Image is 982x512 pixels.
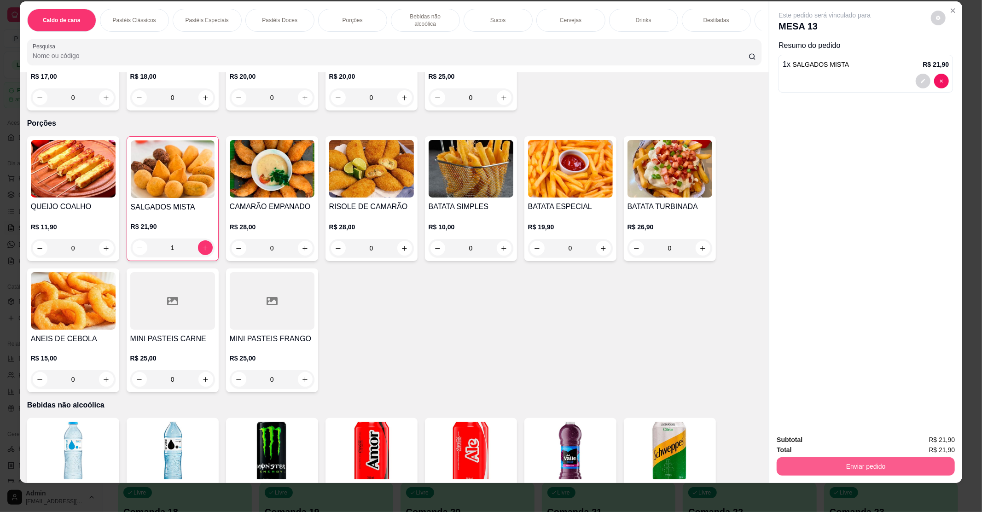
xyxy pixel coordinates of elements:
img: product-image [429,422,513,479]
p: R$ 15,00 [31,354,116,363]
img: product-image [230,140,314,198]
p: R$ 19,90 [528,222,613,232]
p: Bebidas não alcoólica [399,13,452,28]
button: increase-product-quantity [298,372,313,387]
button: decrease-product-quantity [931,11,946,25]
span: SALGADOS MISTA [793,61,849,68]
h4: BATATA SIMPLES [429,201,513,212]
button: increase-product-quantity [298,241,313,256]
button: decrease-product-quantity [331,241,346,256]
button: decrease-product-quantity [33,241,47,256]
h4: MINI PASTEIS CARNE [130,333,215,344]
img: product-image [528,422,613,479]
h4: QUEIJO COALHO [31,201,116,212]
label: Pesquisa [33,42,58,50]
img: product-image [31,272,116,330]
p: R$ 20,00 [329,72,414,81]
p: R$ 25,00 [230,354,314,363]
p: R$ 26,90 [628,222,712,232]
p: R$ 21,90 [131,222,215,231]
img: product-image [628,140,712,198]
img: product-image [329,140,414,198]
h4: ANEIS DE CEBOLA [31,333,116,344]
button: Close [946,3,960,18]
h4: MINI PASTEIS FRANGO [230,333,314,344]
h4: BATATA TURBINADA [628,201,712,212]
p: Pastéis Especiais [186,17,229,24]
p: Este pedido será vinculado para [779,11,871,20]
span: R$ 21,90 [929,435,955,445]
h4: BATATA ESPECIAL [528,201,613,212]
p: R$ 18,00 [130,72,215,81]
p: Pastéis Doces [262,17,297,24]
button: decrease-product-quantity [232,372,246,387]
button: increase-product-quantity [99,241,114,256]
button: increase-product-quantity [198,372,213,387]
button: decrease-product-quantity [430,241,445,256]
p: Drinks [636,17,651,24]
p: Pastéis Clássicos [113,17,156,24]
img: product-image [131,140,215,198]
button: decrease-product-quantity [132,90,147,105]
p: R$ 28,00 [329,222,414,232]
img: product-image [31,422,116,479]
p: Cervejas [560,17,581,24]
button: increase-product-quantity [596,241,611,256]
p: Bebidas não alcoólica [27,400,762,411]
h4: CAMARÃO EMPANADO [230,201,314,212]
img: product-image [528,140,613,198]
img: product-image [429,140,513,198]
p: R$ 20,00 [230,72,314,81]
button: decrease-product-quantity [530,241,545,256]
p: R$ 25,00 [429,72,513,81]
p: R$ 11,90 [31,222,116,232]
button: Enviar pedido [777,457,955,476]
button: increase-product-quantity [198,90,213,105]
p: R$ 21,90 [923,60,949,69]
p: R$ 17,00 [31,72,116,81]
img: product-image [130,422,215,479]
p: Porções [27,118,762,129]
p: Resumo do pedido [779,40,953,51]
img: product-image [329,422,414,479]
p: 1 x [783,59,849,70]
p: Destiladas [703,17,729,24]
img: product-image [31,140,116,198]
img: product-image [230,422,314,479]
h4: RISOLE DE CAMARÃO [329,201,414,212]
p: Porções [343,17,363,24]
button: decrease-product-quantity [133,240,147,255]
button: decrease-product-quantity [33,372,47,387]
p: R$ 10,00 [429,222,513,232]
p: MESA 13 [779,20,871,33]
button: increase-product-quantity [696,241,710,256]
p: R$ 28,00 [230,222,314,232]
img: product-image [628,422,712,479]
strong: Total [777,446,791,454]
button: increase-product-quantity [497,241,511,256]
p: Sucos [490,17,506,24]
p: R$ 25,00 [130,354,215,363]
button: increase-product-quantity [99,372,114,387]
button: increase-product-quantity [198,240,213,255]
button: decrease-product-quantity [232,241,246,256]
button: increase-product-quantity [397,241,412,256]
strong: Subtotal [777,436,802,443]
button: decrease-product-quantity [132,372,147,387]
input: Pesquisa [33,51,749,60]
button: decrease-product-quantity [916,74,930,88]
h4: SALGADOS MISTA [131,202,215,213]
p: Caldo de cana [43,17,80,24]
button: decrease-product-quantity [934,74,949,88]
span: R$ 21,90 [929,445,955,455]
button: decrease-product-quantity [629,241,644,256]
